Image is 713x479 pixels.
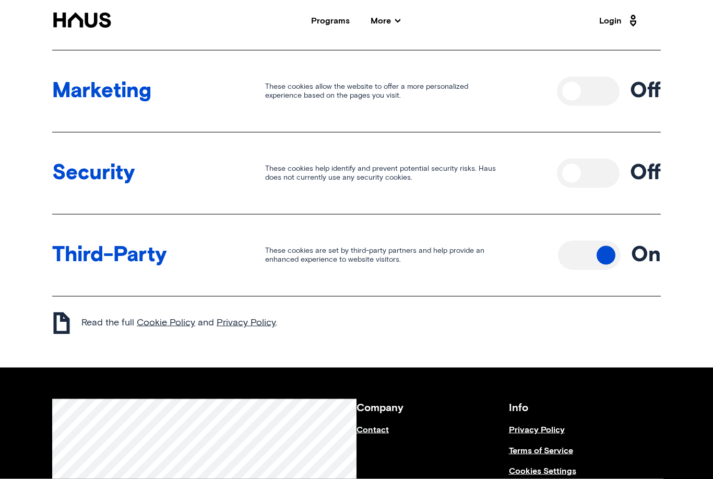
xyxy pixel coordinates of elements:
a: Cookie Policy [137,318,195,328]
button: Toggle on [557,77,620,106]
a: Programs [311,17,350,25]
span: Off [630,81,661,102]
a: Login [599,13,640,29]
span: Marketing [52,83,265,101]
span: More [371,17,400,25]
button: Toggle on [557,159,620,188]
a: Contact [356,425,509,446]
span: These cookies are set by third-party partners and help provide an enhanced experience to website ... [265,247,558,264]
span: These cookies allow the website to offer a more personalized experience based on the pages you vi... [265,83,557,100]
button: Toggle off [558,241,621,270]
span: On [631,245,661,266]
span: Off [630,163,661,184]
a: Terms of Service [509,446,661,466]
a: Privacy Policy [509,425,661,446]
a: Privacy Policy [217,318,276,328]
span: Read the full and . [81,318,277,329]
span: These cookies help identify and prevent potential security risks. Haus does not currently use any... [265,165,557,182]
h3: Info [509,399,661,417]
span: Security [52,165,265,183]
span: Third-Party [52,247,265,265]
h3: Company [356,399,509,417]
